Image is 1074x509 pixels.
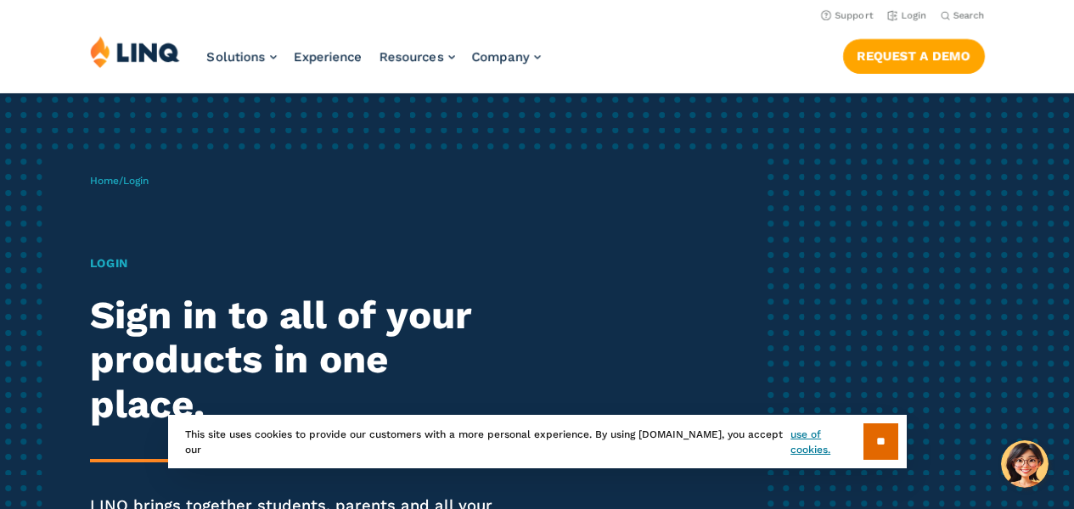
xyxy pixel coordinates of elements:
button: Hello, have a question? Let’s chat. [1001,440,1049,488]
nav: Button Navigation [843,36,985,73]
span: Company [472,49,530,64]
img: LINQ | K‑12 Software [90,36,180,68]
a: Login [887,10,927,21]
span: Solutions [207,49,266,64]
a: Experience [294,49,363,64]
a: Solutions [207,49,277,64]
nav: Primary Navigation [207,36,541,92]
div: This site uses cookies to provide our customers with a more personal experience. By using [DOMAIN... [168,415,907,468]
span: / [90,175,149,187]
a: use of cookies. [790,427,863,457]
a: Support [821,10,874,21]
h1: Login [90,255,503,272]
span: Resources [380,49,444,64]
a: Request a Demo [843,39,985,73]
span: Login [123,175,149,187]
h2: Sign in to all of your products in one place. [90,294,503,428]
a: Resources [380,49,455,64]
span: Search [953,10,985,21]
button: Open Search Bar [941,9,985,22]
a: Home [90,175,119,187]
a: Company [472,49,541,64]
